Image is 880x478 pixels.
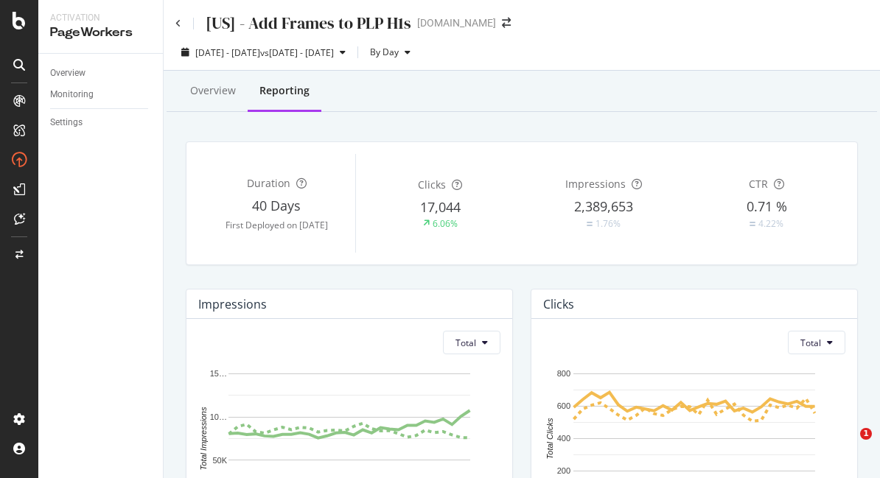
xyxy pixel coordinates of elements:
[260,46,334,59] span: vs [DATE] - [DATE]
[574,197,633,215] span: 2,389,653
[788,331,845,354] button: Total
[750,222,755,226] img: Equal
[800,337,821,349] span: Total
[252,197,301,214] span: 40 Days
[502,18,511,28] div: arrow-right-arrow-left
[420,198,461,216] span: 17,044
[210,370,227,379] text: 15…
[758,217,783,230] div: 4.22%
[830,428,865,463] iframe: Intercom live chat
[565,177,626,191] span: Impressions
[206,12,411,35] div: [US] - Add Frames to PLP H1s
[198,219,355,231] div: First Deployed on [DATE]
[557,402,570,411] text: 600
[455,337,476,349] span: Total
[195,46,260,59] span: [DATE] - [DATE]
[749,177,768,191] span: CTR
[860,428,872,440] span: 1
[210,412,227,421] text: 10…
[557,435,570,443] text: 400
[50,12,151,24] div: Activation
[199,407,208,471] text: Total Impressions
[50,24,151,41] div: PageWorkers
[418,178,446,191] span: Clicks
[198,297,267,312] div: Impressions
[212,456,227,465] text: 50K
[50,87,153,102] a: Monitoring
[50,87,94,102] div: Monitoring
[50,66,153,81] a: Overview
[190,83,236,98] div: Overview
[259,83,310,98] div: Reporting
[247,176,290,190] span: Duration
[175,41,352,64] button: [DATE] - [DATE]vs[DATE] - [DATE]
[364,46,399,58] span: By Day
[50,115,83,130] div: Settings
[50,115,153,130] a: Settings
[417,15,496,30] div: [DOMAIN_NAME]
[596,217,621,230] div: 1.76%
[587,222,593,226] img: Equal
[433,217,458,230] div: 6.06%
[543,297,574,312] div: Clicks
[747,197,787,215] span: 0.71 %
[557,467,570,476] text: 200
[443,331,500,354] button: Total
[175,19,181,28] a: Click to go back
[364,41,416,64] button: By Day
[50,66,85,81] div: Overview
[545,418,554,460] text: Total Clicks
[557,370,570,379] text: 800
